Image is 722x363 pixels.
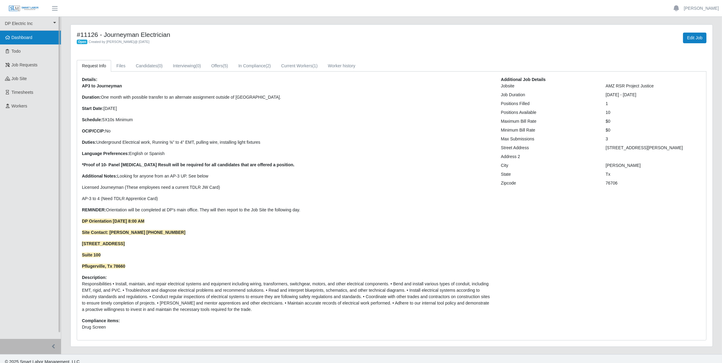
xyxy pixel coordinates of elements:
[82,207,106,212] strong: REMINDER:
[206,60,233,72] a: Offers
[82,83,122,88] strong: AP3 to Journeyman
[82,241,125,246] strong: [STREET_ADDRESS]
[496,92,601,98] div: Job Duration
[82,252,100,257] strong: Suite 100
[496,109,601,116] div: Positions Available
[82,162,294,167] strong: *Proof of 10- Panel [MEDICAL_DATA] Result will be required for all candidates that are offered a ...
[601,180,706,186] div: 76706
[601,127,706,133] div: $0
[82,106,104,111] strong: Start Date:
[131,60,168,72] a: Candidates
[82,151,129,156] strong: Language Preferences:
[601,100,706,107] div: 1
[601,92,706,98] div: [DATE] - [DATE]
[82,95,101,100] strong: Duration:
[82,77,97,82] b: Details:
[77,60,111,72] a: Request Info
[496,162,601,169] div: City
[82,94,492,100] p: One month with possible transfer to an alternate assignment outside of [GEOGRAPHIC_DATA].
[9,5,39,12] img: SLM Logo
[601,109,706,116] div: 10
[501,77,546,82] b: Additional Job Details
[82,105,492,112] p: [DATE]
[601,162,706,169] div: [PERSON_NAME]
[496,180,601,186] div: Zipcode
[601,118,706,125] div: $0
[496,136,601,142] div: Max Submissions
[82,264,125,269] strong: Pflugerville, Tx 78660
[496,118,601,125] div: Maximum Bill Rate
[12,76,27,81] span: job site
[196,63,201,68] span: (0)
[82,275,107,280] b: Description:
[82,150,492,157] p: English or Spanish
[82,281,492,313] p: Responsibilities • Install, maintain, and repair electrical systems and equipment including wirin...
[82,117,102,122] strong: Schedule:
[601,83,706,89] div: AMZ RSR Project Justice
[82,219,144,224] strong: DP Orientation [DATE] 8:00 AM
[12,104,27,108] span: Workers
[266,63,271,68] span: (2)
[82,318,120,323] b: Compliance items:
[496,145,601,151] div: Street Address
[323,60,361,72] a: Worker history
[82,184,492,191] p: Licensed Journeyman (These employees need a current TDLR JW Card)
[82,324,492,330] li: Drug Screen
[89,40,150,44] span: Created by [PERSON_NAME] @ [DATE]
[77,40,87,44] span: Open
[77,31,440,38] h4: #11126 - Journeyman Electrician
[82,173,492,179] p: Looking for anyone from an AP-3 UP. See below
[82,140,96,145] strong: Duties:
[223,63,228,68] span: (5)
[496,171,601,178] div: State
[82,139,492,146] p: Underground Electrical work, Running ¾” to 4” EMT, pulling wire, installing light fixtures
[684,5,719,12] a: [PERSON_NAME]
[496,100,601,107] div: Positions Filled
[496,127,601,133] div: Minimum Bill Rate
[157,63,163,68] span: (0)
[82,196,492,202] p: AP-3 to 4 (Need TDLR Apprentice Card)
[312,63,318,68] span: (1)
[601,145,706,151] div: [STREET_ADDRESS][PERSON_NAME]
[82,117,492,123] p: 5X10s Minimum
[496,153,601,160] div: Address 2
[601,136,706,142] div: 3
[12,35,33,40] span: Dashboard
[82,207,492,213] p: Orientation will be completed at DP's main office. They will then report to the Job Site the foll...
[683,33,706,43] a: Edit Job
[82,230,185,235] strong: Site Contact: [PERSON_NAME] [PHONE_NUMBER]
[496,83,601,89] div: Jobsite
[168,60,206,72] a: Interviewing
[233,60,276,72] a: In Compliance
[12,49,21,54] span: Todo
[82,174,117,178] strong: Additional Notes:
[82,129,105,133] strong: OCIP/CCIP:
[82,128,492,134] p: No
[111,60,131,72] a: Files
[601,171,706,178] div: Tx
[12,62,38,67] span: Job Requests
[276,60,323,72] a: Current Workers
[12,90,33,95] span: Timesheets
